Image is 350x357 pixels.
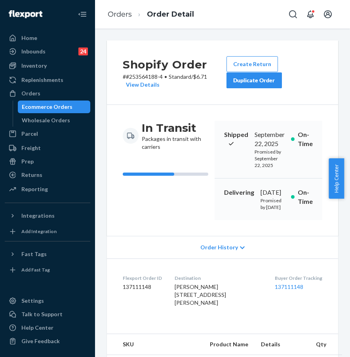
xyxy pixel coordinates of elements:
div: September 22, 2025 [255,130,285,148]
div: Replenishments [21,76,63,84]
div: Reporting [21,185,48,193]
button: Talk to Support [5,308,90,321]
a: Ecommerce Orders [18,101,91,113]
div: Ecommerce Orders [22,103,72,111]
div: Add Integration [21,228,57,235]
ol: breadcrumbs [101,3,200,26]
button: Integrations [5,209,90,222]
a: Wholesale Orders [18,114,91,127]
a: Help Center [5,321,90,334]
div: Help Center [21,324,53,332]
a: Inventory [5,59,90,72]
button: Open Search Box [285,6,301,22]
div: Orders [21,89,40,97]
a: Parcel [5,127,90,140]
a: Order Detail [147,10,194,19]
dd: 137111148 [123,283,162,291]
div: Packages in transit with carriers [142,121,208,151]
div: 24 [78,47,88,55]
th: Details [255,334,310,355]
button: Create Return [226,56,278,72]
div: Parcel [21,130,38,138]
th: Product Name [204,334,255,355]
p: Shipped [224,130,248,148]
span: Standard [169,73,191,80]
div: Returns [21,171,42,179]
a: Returns [5,169,90,181]
p: Promised by September 22, 2025 [255,148,285,169]
div: Prep [21,158,34,165]
a: Settings [5,294,90,307]
dt: Flexport Order ID [123,275,162,281]
p: # #253564188-4 / $6.71 [123,73,226,89]
div: Fast Tags [21,250,47,258]
a: Freight [5,142,90,154]
div: Settings [21,297,44,305]
div: Give Feedback [21,337,60,345]
div: Integrations [21,212,55,220]
h3: In Transit [142,121,208,135]
button: Open account menu [320,6,336,22]
span: [PERSON_NAME] [STREET_ADDRESS][PERSON_NAME] [175,283,226,306]
a: Home [5,32,90,44]
div: Inbounds [21,47,46,55]
button: Give Feedback [5,335,90,348]
dt: Destination [175,275,262,281]
div: [DATE] [261,188,285,197]
p: On-Time [298,130,313,148]
a: Replenishments [5,74,90,86]
button: Fast Tags [5,248,90,260]
a: Add Integration [5,225,90,238]
div: Inventory [21,62,47,70]
div: Home [21,34,37,42]
a: Add Fast Tag [5,264,90,276]
h2: Shopify Order [123,56,226,73]
a: 137111148 [275,283,303,290]
dt: Buyer Order Tracking [275,275,322,281]
button: Open notifications [302,6,318,22]
div: Add Fast Tag [21,266,50,273]
button: View Details [123,81,160,89]
div: Talk to Support [21,310,63,318]
div: Duplicate Order [233,76,275,84]
iframe: Opens a widget where you can chat to one of our agents [299,333,342,353]
span: Order History [200,243,238,251]
p: Promised by [DATE] [261,197,285,211]
a: Inbounds24 [5,45,90,58]
th: SKU [107,334,204,355]
p: Delivering [224,188,254,197]
button: Duplicate Order [226,72,282,88]
a: Reporting [5,183,90,196]
span: • [164,73,167,80]
button: Close Navigation [74,6,90,22]
a: Prep [5,155,90,168]
div: Wholesale Orders [22,116,70,124]
div: Freight [21,144,41,152]
p: On-Time [298,188,313,206]
img: Flexport logo [9,10,42,18]
a: Orders [5,87,90,100]
a: Orders [108,10,132,19]
button: Help Center [329,158,344,199]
